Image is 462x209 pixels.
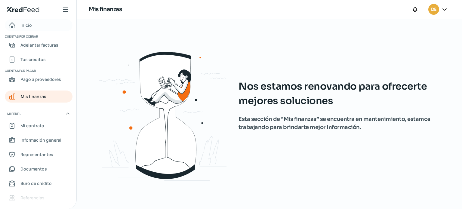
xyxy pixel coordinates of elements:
span: Cuentas por cobrar [5,34,72,39]
a: Referencias [5,192,72,204]
a: Información general [5,134,72,146]
h1: Mis finanzas [89,5,122,14]
a: Mi contrato [5,120,72,132]
a: Mis finanzas [5,91,72,103]
a: Buró de crédito [5,177,72,189]
span: Documentos [20,165,47,173]
a: Tus créditos [5,54,72,66]
span: Mi contrato [20,122,44,129]
span: Mi perfil [7,111,21,116]
span: Pago a proveedores [20,75,61,83]
img: waiting.svg [69,41,266,188]
span: Información general [20,136,61,144]
span: Cuentas por pagar [5,68,72,73]
span: Inicio [20,21,32,29]
span: Esta sección de “Mis finanzas” se encuentra en mantenimiento, estamos trabajando para brindarte m... [239,115,440,131]
span: Referencias [20,194,45,201]
span: Adelantar facturas [20,41,58,49]
a: Adelantar facturas [5,39,72,51]
span: Representantes [20,151,53,158]
span: Nos estamos renovando para ofrecerte mejores soluciones [239,79,440,108]
span: Tus créditos [20,56,46,63]
span: Buró de crédito [20,180,52,187]
a: Representantes [5,149,72,161]
span: DE [431,6,436,13]
span: Mis finanzas [21,93,46,100]
a: Pago a proveedores [5,73,72,85]
a: Documentos [5,163,72,175]
a: Inicio [5,19,72,31]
